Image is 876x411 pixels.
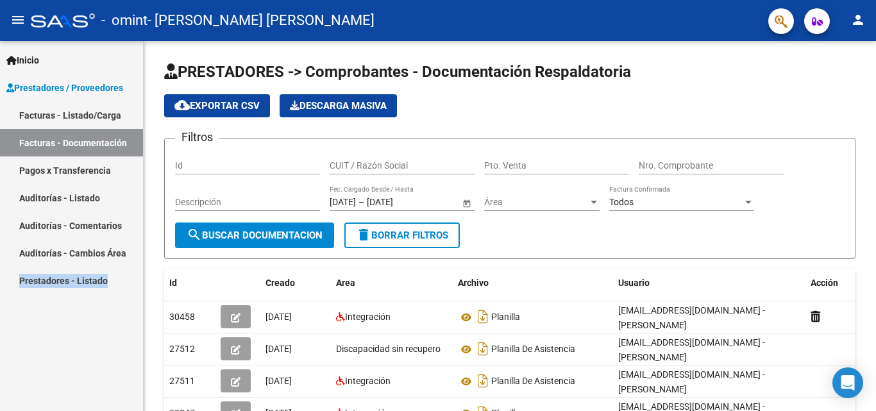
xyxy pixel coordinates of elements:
[345,312,391,322] span: Integración
[811,278,838,288] span: Acción
[147,6,375,35] span: - [PERSON_NAME] [PERSON_NAME]
[805,269,870,297] datatable-header-cell: Acción
[345,376,391,386] span: Integración
[175,222,334,248] button: Buscar Documentacion
[164,269,215,297] datatable-header-cell: Id
[491,344,575,355] span: Planilla De Asistencia
[356,227,371,242] mat-icon: delete
[336,278,355,288] span: Area
[101,6,147,35] span: - omint
[475,306,491,327] i: Descargar documento
[618,337,765,362] span: [EMAIL_ADDRESS][DOMAIN_NAME] - [PERSON_NAME]
[609,197,634,207] span: Todos
[475,339,491,359] i: Descargar documento
[618,278,650,288] span: Usuario
[367,197,430,208] input: Fecha fin
[265,312,292,322] span: [DATE]
[6,53,39,67] span: Inicio
[6,81,123,95] span: Prestadores / Proveedores
[10,12,26,28] mat-icon: menu
[265,376,292,386] span: [DATE]
[618,305,765,330] span: [EMAIL_ADDRESS][DOMAIN_NAME] - [PERSON_NAME]
[832,367,863,398] div: Open Intercom Messenger
[169,376,195,386] span: 27511
[187,230,323,241] span: Buscar Documentacion
[290,100,387,112] span: Descarga Masiva
[280,94,397,117] app-download-masive: Descarga masiva de comprobantes (adjuntos)
[280,94,397,117] button: Descarga Masiva
[169,312,195,322] span: 30458
[356,230,448,241] span: Borrar Filtros
[260,269,331,297] datatable-header-cell: Creado
[458,278,489,288] span: Archivo
[344,222,460,248] button: Borrar Filtros
[618,369,765,394] span: [EMAIL_ADDRESS][DOMAIN_NAME] - [PERSON_NAME]
[175,128,219,146] h3: Filtros
[358,197,364,208] span: –
[491,312,520,323] span: Planilla
[460,196,473,210] button: Open calendar
[164,94,270,117] button: Exportar CSV
[265,344,292,354] span: [DATE]
[453,269,613,297] datatable-header-cell: Archivo
[850,12,866,28] mat-icon: person
[613,269,805,297] datatable-header-cell: Usuario
[174,97,190,113] mat-icon: cloud_download
[174,100,260,112] span: Exportar CSV
[265,278,295,288] span: Creado
[169,278,177,288] span: Id
[330,197,356,208] input: Fecha inicio
[484,197,588,208] span: Área
[491,376,575,387] span: Planilla De Asistencia
[164,63,631,81] span: PRESTADORES -> Comprobantes - Documentación Respaldatoria
[187,227,202,242] mat-icon: search
[336,344,441,354] span: Discapacidad sin recupero
[475,371,491,391] i: Descargar documento
[331,269,453,297] datatable-header-cell: Area
[169,344,195,354] span: 27512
